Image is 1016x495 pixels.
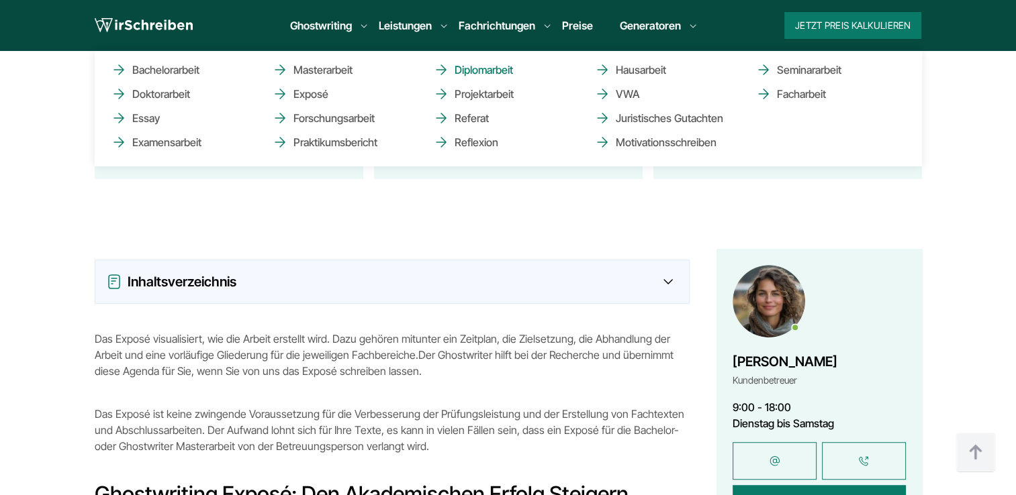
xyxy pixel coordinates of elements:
a: Leistungen [379,17,432,34]
a: Examensarbeit [111,134,245,150]
a: Bachelorarbeit [111,62,245,78]
div: 9:00 - 18:00 [733,399,906,415]
button: Jetzt Preis kalkulieren [784,12,921,39]
a: Facharbeit [755,86,890,102]
a: Preise [562,19,593,32]
a: Reflexion [433,134,567,150]
a: Projektarbeit [433,86,567,102]
div: [PERSON_NAME] [733,351,837,372]
a: Doktorarbeit [111,86,245,102]
a: Fachrichtungen [459,17,535,34]
img: Maria Kaufman [733,265,805,337]
a: Ghostwriting [290,17,352,34]
a: VWA [594,86,729,102]
a: Hausarbeit [594,62,729,78]
img: button top [956,433,996,473]
div: Kundenbetreuer [733,372,837,388]
img: logo wirschreiben [95,15,193,36]
a: Masterarbeit [272,62,406,78]
a: Seminararbeit [755,62,890,78]
a: Juristisches Gutachten [594,110,729,126]
div: Inhaltsverzeichnis [106,271,678,292]
a: Praktikumsbericht [272,134,406,150]
div: Dienstag bis Samstag [733,415,906,431]
a: Diplomarbeit [433,62,567,78]
a: Forschungsarbeit [272,110,406,126]
p: Das Exposé ist keine zwingende Voraussetzung für die Verbesserung der Prüfungsleistung und der Er... [95,406,690,454]
a: Referat [433,110,567,126]
p: Das Exposé visualisiert, wie die Arbeit erstellt wird. Dazu gehören mitunter ein Zeitplan, die Zi... [95,331,690,379]
a: Generatoren [620,17,681,34]
a: Motivationsschreiben [594,134,729,150]
a: Essay [111,110,245,126]
a: Exposé [272,86,406,102]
